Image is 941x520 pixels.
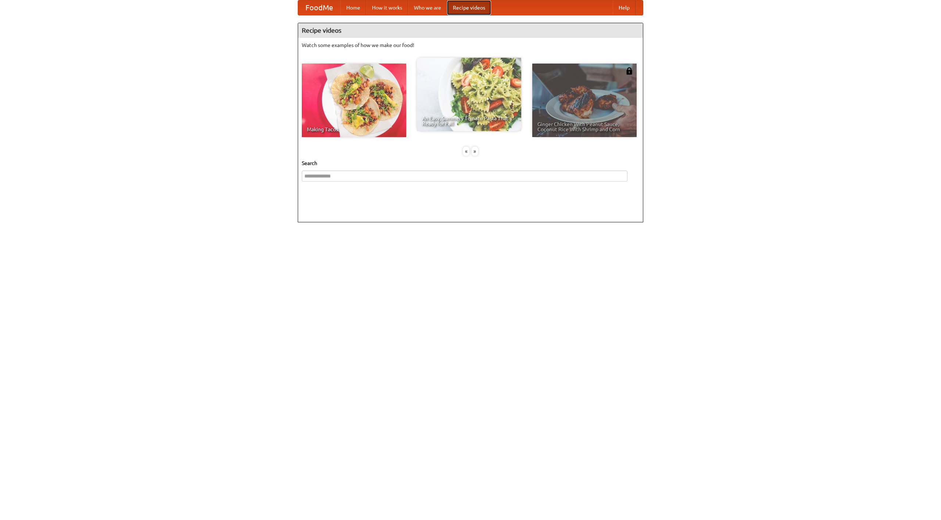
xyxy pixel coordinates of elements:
h4: Recipe videos [298,23,643,38]
div: « [463,147,469,156]
a: FoodMe [298,0,340,15]
a: How it works [366,0,408,15]
img: 483408.png [626,67,633,75]
h5: Search [302,159,639,167]
a: Who we are [408,0,447,15]
a: Help [613,0,636,15]
div: » [472,147,478,156]
a: Home [340,0,366,15]
a: Making Tacos [302,64,406,137]
a: An Easy, Summery Tomato Pasta That's Ready for Fall [417,58,521,131]
p: Watch some examples of how we make our food! [302,42,639,49]
a: Recipe videos [447,0,491,15]
span: An Easy, Summery Tomato Pasta That's Ready for Fall [422,116,516,126]
span: Making Tacos [307,127,401,132]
